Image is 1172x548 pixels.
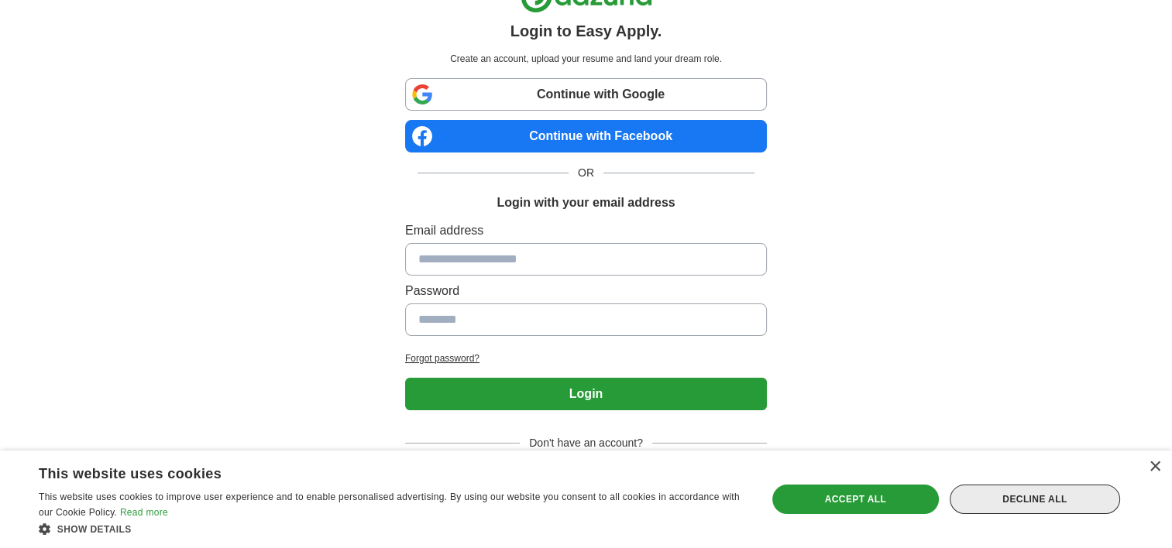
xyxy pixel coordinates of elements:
a: Read more, opens a new window [120,507,168,518]
a: Forgot password? [405,351,767,365]
span: This website uses cookies to improve user experience and to enable personalised advertising. By u... [39,491,740,518]
div: Close [1149,461,1160,473]
p: Create an account, upload your resume and land your dream role. [408,52,764,66]
div: Show details [39,521,745,536]
span: Don't have an account? [520,435,652,451]
button: Login [405,378,767,410]
a: Continue with Google [405,78,767,111]
span: OR [569,165,603,181]
span: Show details [57,524,132,535]
div: This website uses cookies [39,460,706,483]
div: Accept all [772,485,939,514]
a: Continue with Facebook [405,120,767,152]
div: Decline all [950,485,1120,514]
label: Password [405,282,767,300]
label: Email address [405,221,767,240]
h1: Login with your email address [497,194,675,212]
h1: Login to Easy Apply. [510,19,662,43]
